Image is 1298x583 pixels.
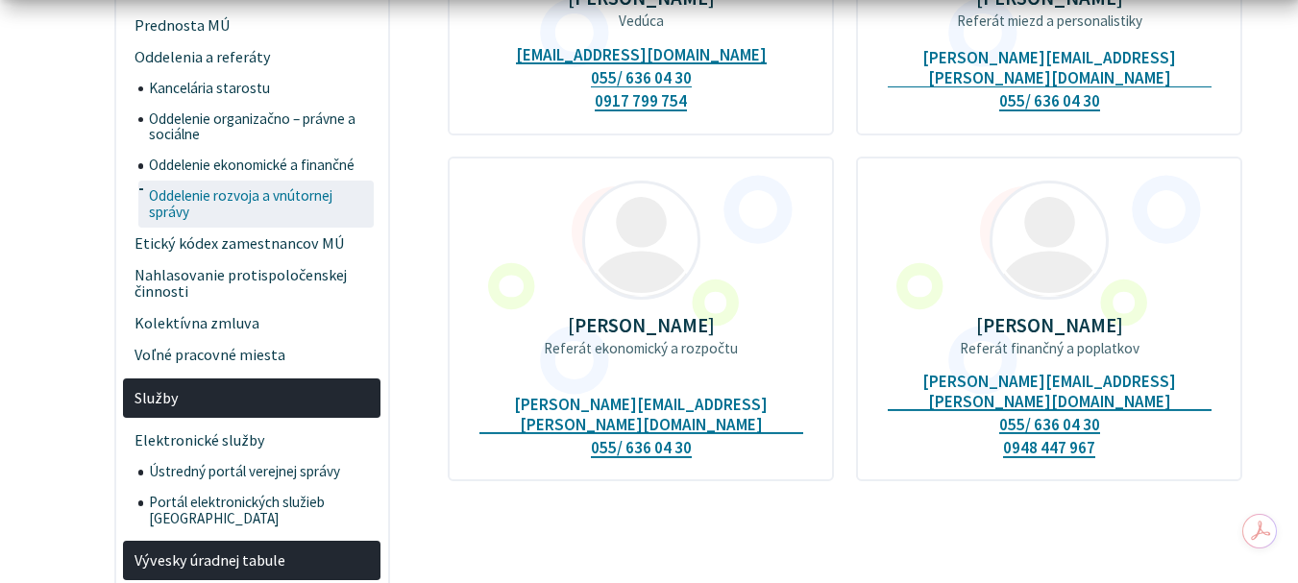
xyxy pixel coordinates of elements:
span: Ústredný portál verejnej správy [149,456,370,487]
p: [PERSON_NAME] [888,314,1212,336]
a: Kolektívna zmluva [123,308,380,340]
p: Referát finančný a poplatkov [888,340,1212,357]
a: Oddelenie rozvoja a vnútornej správy [138,181,381,228]
span: Oddelenie organizačno – právne a sociálne [149,104,370,151]
span: Voľné pracovné miesta [135,340,370,372]
span: Vývesky úradnej tabule [135,545,370,576]
a: Nahlasovanie protispoločenskej činnosti [123,259,380,308]
a: [EMAIL_ADDRESS][DOMAIN_NAME] [516,45,767,65]
a: Oddelenia a referáty [123,41,380,73]
span: Etický kódex zamestnancov MÚ [135,228,370,259]
span: Kolektívna zmluva [135,308,370,340]
p: Vedúca [479,12,803,30]
a: [PERSON_NAME][EMAIL_ADDRESS][PERSON_NAME][DOMAIN_NAME] [888,48,1212,87]
a: 055/ 636 04 30 [591,438,692,458]
a: Kancelária starostu [138,73,381,104]
a: 055/ 636 04 30 [999,415,1100,435]
a: Služby [123,378,380,418]
span: Služby [135,382,370,414]
a: Elektronické služby [123,425,380,456]
p: [PERSON_NAME] [479,314,803,336]
p: Referát ekonomický a rozpočtu [479,340,803,357]
a: Ústredný portál verejnej správy [138,456,381,487]
a: Oddelenie organizačno – právne a sociálne [138,104,381,151]
span: Nahlasovanie protispoločenskej činnosti [135,259,370,308]
a: 055/ 636 04 30 [999,91,1100,111]
a: Oddelenie ekonomické a finančné [138,151,381,182]
span: Portál elektronických služieb [GEOGRAPHIC_DATA] [149,487,370,534]
a: [PERSON_NAME][EMAIL_ADDRESS][PERSON_NAME][DOMAIN_NAME] [479,395,803,434]
a: 055/ 636 04 30 [591,68,692,88]
a: [PERSON_NAME][EMAIL_ADDRESS][PERSON_NAME][DOMAIN_NAME] [888,372,1212,411]
a: Vývesky úradnej tabule [123,541,380,580]
a: 0917 799 754 [595,91,687,111]
p: Referát miezd a personalistiky [888,12,1212,30]
span: Oddelenie ekonomické a finančné [149,151,370,182]
a: Etický kódex zamestnancov MÚ [123,228,380,259]
span: Kancelária starostu [149,73,370,104]
a: 0948 447 967 [1003,438,1095,458]
a: Portál elektronických služieb [GEOGRAPHIC_DATA] [138,487,381,534]
span: Elektronické služby [135,425,370,456]
span: Oddelenie rozvoja a vnútornej správy [149,181,370,228]
a: Prednosta MÚ [123,10,380,41]
a: Voľné pracovné miesta [123,340,380,372]
span: Oddelenia a referáty [135,41,370,73]
span: Prednosta MÚ [135,10,370,41]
